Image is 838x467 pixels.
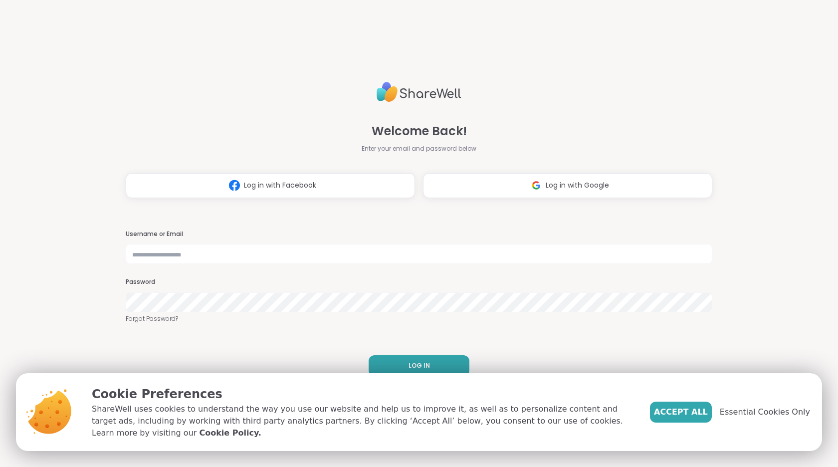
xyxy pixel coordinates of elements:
button: Accept All [650,402,712,423]
span: Enter your email and password below [362,144,476,153]
p: Cookie Preferences [92,385,634,403]
button: LOG IN [369,355,469,376]
button: Log in with Facebook [126,173,415,198]
a: Cookie Policy. [199,427,261,439]
p: ShareWell uses cookies to understand the way you use our website and help us to improve it, as we... [92,403,634,439]
span: Welcome Back! [372,122,467,140]
span: Log in with Facebook [244,180,316,191]
span: Log in with Google [546,180,609,191]
span: Essential Cookies Only [720,406,810,418]
img: ShareWell Logomark [225,176,244,195]
h3: Password [126,278,712,286]
span: LOG IN [409,361,430,370]
span: Accept All [654,406,708,418]
h3: Username or Email [126,230,712,238]
img: ShareWell Logo [377,78,461,106]
img: ShareWell Logomark [527,176,546,195]
a: Forgot Password? [126,314,712,323]
button: Log in with Google [423,173,712,198]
